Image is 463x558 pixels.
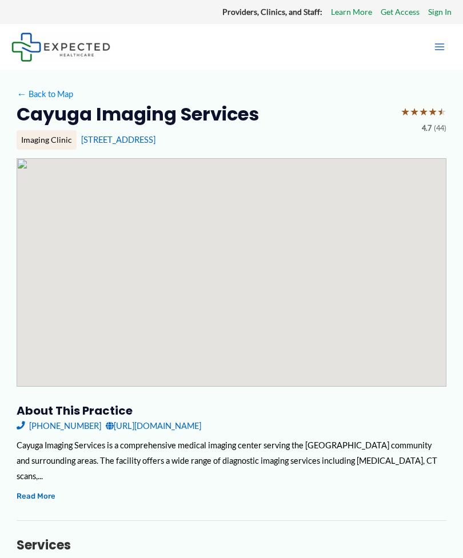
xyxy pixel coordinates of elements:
span: ★ [410,102,419,122]
span: ★ [419,102,428,122]
div: Imaging Clinic [17,130,77,150]
span: ★ [428,102,437,122]
span: ★ [437,102,446,122]
span: (44) [434,122,446,135]
h3: Services [17,537,446,553]
a: Get Access [381,5,420,19]
a: Learn More [331,5,372,19]
span: ★ [401,102,410,122]
a: [PHONE_NUMBER] [17,418,101,433]
span: ← [17,89,27,99]
button: Main menu toggle [428,35,452,59]
a: Sign In [428,5,452,19]
strong: Providers, Clinics, and Staff: [222,7,322,17]
h3: About this practice [17,403,446,418]
span: 4.7 [422,122,432,135]
h2: Cayuga Imaging Services [17,102,259,126]
div: Cayuga Imaging Services is a comprehensive medical imaging center serving the [GEOGRAPHIC_DATA] c... [17,437,446,484]
a: [STREET_ADDRESS] [81,135,155,144]
a: ←Back to Map [17,86,73,102]
img: Expected Healthcare Logo - side, dark font, small [11,33,110,62]
a: [URL][DOMAIN_NAME] [106,418,201,433]
button: Read More [17,489,55,503]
